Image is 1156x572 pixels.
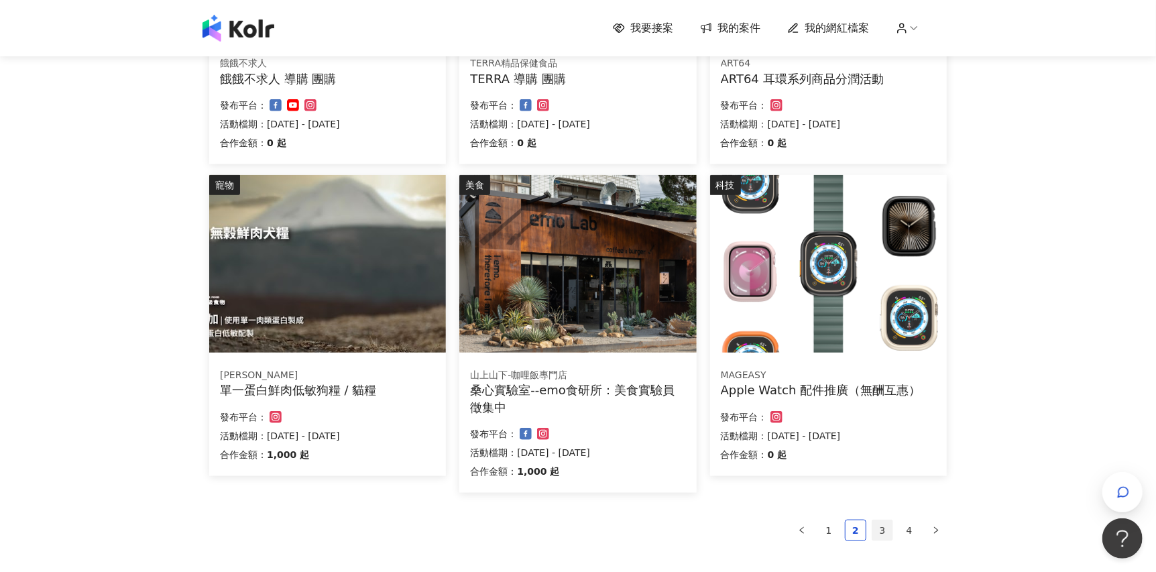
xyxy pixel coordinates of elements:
p: 活動檔期：[DATE] - [DATE] [721,116,936,132]
a: 我的案件 [700,21,760,36]
div: ART64 [721,57,936,70]
p: 活動檔期：[DATE] - [DATE] [220,116,435,132]
li: 4 [899,520,920,541]
div: TERRA 導購 團購 [470,70,685,87]
p: 合作金額： [220,447,267,463]
p: 發布平台： [470,97,517,113]
iframe: Help Scout Beacon - Open [1102,518,1143,559]
p: 活動檔期：[DATE] - [DATE] [470,445,685,461]
p: 活動檔期：[DATE] - [DATE] [470,116,685,132]
li: 3 [872,520,893,541]
div: ART64 耳環系列商品分潤活動 [721,70,936,87]
span: 我要接案 [630,21,673,36]
div: 山上山下-咖哩飯專門店 [470,369,685,382]
p: 發布平台： [721,409,768,425]
p: 合作金額： [470,463,517,479]
a: 3 [872,520,892,540]
img: Apple Watch 全系列配件 [710,175,947,353]
span: right [932,526,940,534]
div: 單一蛋白鮮肉低敏狗糧 / 貓糧 [220,382,435,398]
p: 合作金額： [721,447,768,463]
a: 我要接案 [613,21,673,36]
img: logo [203,15,274,42]
p: 活動檔期：[DATE] - [DATE] [220,428,435,444]
div: 桑心實驗室--emo食研所：美食實驗員徵集中 [470,382,685,415]
div: 餓餓不求人 導購 團購 [220,70,435,87]
p: 合作金額： [721,135,768,151]
p: 1,000 起 [517,463,559,479]
button: right [925,520,947,541]
p: 合作金額： [470,135,517,151]
div: 寵物 [209,175,240,195]
li: 1 [818,520,840,541]
span: left [798,526,806,534]
p: 活動檔期：[DATE] - [DATE] [721,428,936,444]
p: 0 起 [768,135,787,151]
a: 1 [819,520,839,540]
button: left [791,520,813,541]
a: 我的網紅檔案 [787,21,869,36]
p: 發布平台： [220,97,267,113]
a: 2 [846,520,866,540]
div: 餓餓不求人 [220,57,435,70]
span: 我的網紅檔案 [805,21,869,36]
p: 0 起 [768,447,787,463]
img: ⭐單一蛋白鮮肉低敏狗糧 / 貓糧 [209,175,446,353]
p: 合作金額： [220,135,267,151]
img: 情緒食光實驗計畫 [459,175,696,353]
li: Next Page [925,520,947,541]
p: 發布平台： [220,409,267,425]
p: 1,000 起 [267,447,309,463]
div: 科技 [710,175,741,195]
div: [PERSON_NAME] [220,369,435,382]
p: 發布平台： [470,426,517,442]
span: 我的案件 [717,21,760,36]
li: Previous Page [791,520,813,541]
div: 美食 [459,175,490,195]
div: MAGEASY [721,369,936,382]
p: 0 起 [267,135,286,151]
li: 2 [845,520,866,541]
a: 4 [899,520,919,540]
p: 0 起 [517,135,536,151]
p: 發布平台： [721,97,768,113]
div: Apple Watch 配件推廣（無酬互惠） [721,382,936,398]
div: TERRA精品保健食品 [470,57,685,70]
